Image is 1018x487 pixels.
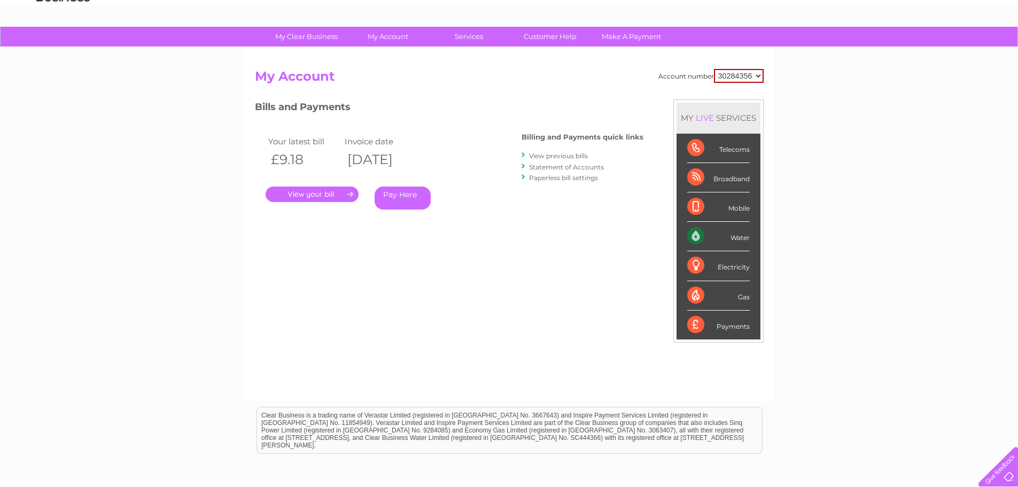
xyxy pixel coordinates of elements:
a: Paperless bill settings [529,174,598,182]
th: [DATE] [342,149,419,171]
div: MY SERVICES [677,103,760,133]
div: Mobile [687,192,750,222]
a: Make A Payment [587,27,675,47]
a: My Account [344,27,432,47]
a: 0333 014 3131 [817,5,890,19]
a: Log out [983,45,1008,53]
div: Account number [658,69,764,83]
div: Payments [687,311,750,339]
a: Pay Here [375,187,431,210]
a: My Clear Business [262,27,351,47]
div: LIVE [694,113,716,123]
a: Blog [925,45,941,53]
h4: Billing and Payments quick links [522,133,643,141]
a: View previous bills [529,152,588,160]
a: Energy [857,45,880,53]
a: Services [425,27,513,47]
td: Invoice date [342,134,419,149]
a: . [266,187,359,202]
a: Water [830,45,850,53]
h3: Bills and Payments [255,99,643,118]
div: Electricity [687,251,750,281]
div: Broadband [687,163,750,192]
a: Customer Help [506,27,594,47]
a: Statement of Accounts [529,163,604,171]
a: Contact [947,45,973,53]
h2: My Account [255,69,764,89]
img: logo.png [36,28,90,60]
a: Telecoms [887,45,919,53]
td: Your latest bill [266,134,343,149]
th: £9.18 [266,149,343,171]
div: Gas [687,281,750,311]
div: Telecoms [687,134,750,163]
div: Clear Business is a trading name of Verastar Limited (registered in [GEOGRAPHIC_DATA] No. 3667643... [257,6,762,52]
div: Water [687,222,750,251]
